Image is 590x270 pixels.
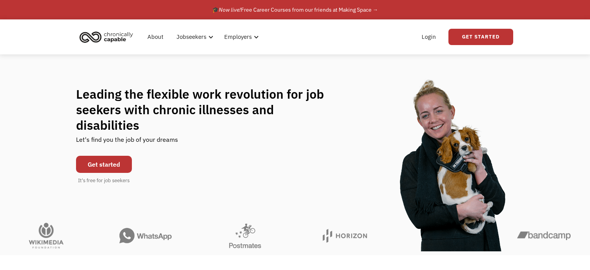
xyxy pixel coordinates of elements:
a: Get started [76,156,132,173]
div: Let's find you the job of your dreams [76,133,178,152]
div: 🎓 Free Career Courses from our friends at Making Space → [212,5,378,14]
img: Chronically Capable logo [77,28,135,45]
em: Now live! [219,6,241,13]
a: home [77,28,139,45]
div: It's free for job seekers [78,177,130,185]
a: Login [417,24,441,49]
h1: Leading the flexible work revolution for job seekers with chronic illnesses and disabilities [76,86,339,133]
div: Employers [220,24,261,49]
a: About [143,24,168,49]
div: Jobseekers [172,24,216,49]
div: Jobseekers [176,32,206,42]
div: Employers [224,32,252,42]
a: Get Started [448,29,513,45]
